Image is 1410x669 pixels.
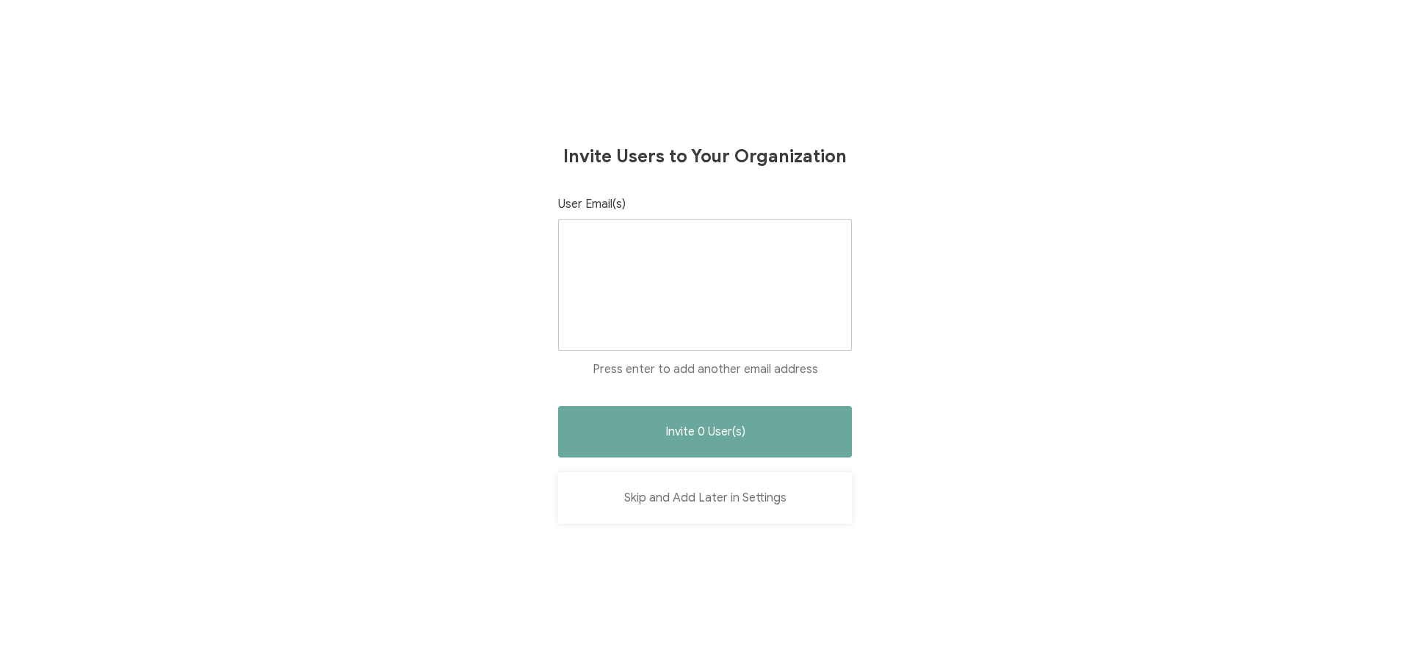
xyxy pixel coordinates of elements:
button: Skip and Add Later in Settings [558,472,852,524]
h1: Invite Users to Your Organization [563,145,847,167]
iframe: Chat Widget [1337,599,1410,669]
span: Press enter to add another email address [593,362,818,377]
span: Invite 0 User(s) [665,426,745,438]
span: User Email(s) [558,197,626,211]
button: Invite 0 User(s) [558,406,852,458]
